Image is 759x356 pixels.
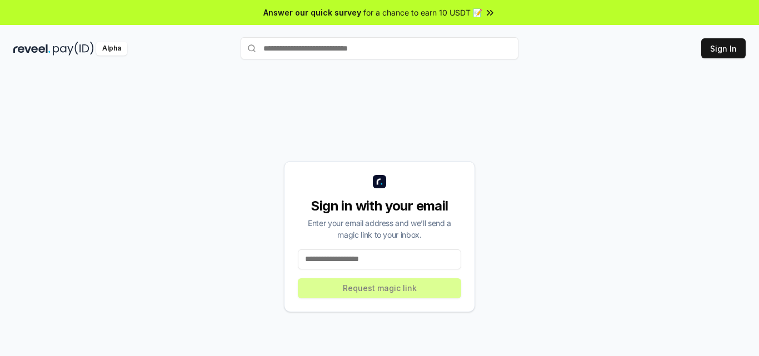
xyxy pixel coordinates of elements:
div: Alpha [96,42,127,56]
img: reveel_dark [13,42,51,56]
img: logo_small [373,175,386,188]
div: Sign in with your email [298,197,461,215]
span: for a chance to earn 10 USDT 📝 [363,7,482,18]
img: pay_id [53,42,94,56]
span: Answer our quick survey [263,7,361,18]
button: Sign In [701,38,746,58]
div: Enter your email address and we’ll send a magic link to your inbox. [298,217,461,240]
